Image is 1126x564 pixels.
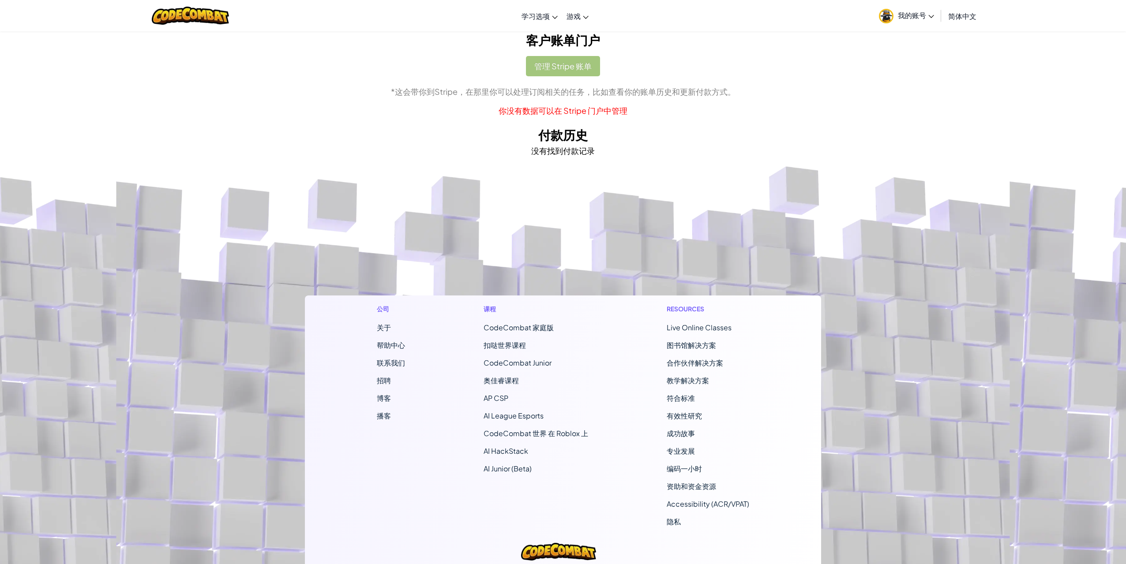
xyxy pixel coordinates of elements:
[517,4,562,28] a: 学习选项
[667,376,709,385] a: 教学解决方案
[944,4,981,28] a: 简体中文
[667,393,695,403] a: 符合标准
[898,11,934,20] span: 我的账号
[667,482,716,491] a: 资助和资金资源
[484,464,532,473] a: AI Junior (Beta)
[312,31,814,49] h2: 客户账单门户
[484,376,519,385] a: 奥佳睿课程
[377,340,405,350] a: 帮助中心
[879,9,893,23] img: avatar
[312,85,814,98] p: *这会带你到Stripe，在那里你可以处理订阅相关的任务，比如查看你的账单历史和更新付款方式。
[312,144,814,157] p: 没有找到付款记录
[562,4,593,28] a: 游戏
[152,7,229,25] img: CodeCombat logo
[484,340,526,350] a: 扣哒世界课程
[377,393,391,403] a: 博客
[377,411,391,420] a: 播客
[667,358,723,367] a: 合作伙伴解决方案
[312,104,814,117] p: 你没有数据可以在 Stripe 门户中管理
[484,393,508,403] a: AP CSP
[377,376,391,385] a: 招聘
[567,11,581,21] span: 游戏
[484,304,588,314] h1: 课程
[667,340,716,350] a: 图书馆解决方案
[484,411,544,420] a: AI League Esports
[377,323,391,332] a: 关于
[667,304,749,314] h1: Resources
[667,446,695,456] a: 专业发展
[667,429,695,438] a: 成功故事
[312,126,814,144] h2: 付款历史
[377,304,405,314] h1: 公司
[667,499,749,508] a: Accessibility (ACR/VPAT)
[484,358,552,367] a: CodeCombat Junior
[484,323,554,332] span: CodeCombat 家庭版
[667,411,702,420] a: 有效性研究
[948,11,976,21] span: 简体中文
[667,323,732,332] a: Live Online Classes
[522,11,550,21] span: 学习选项
[521,543,596,560] img: CodeCombat logo
[484,429,588,438] a: CodeCombat 世界 在 Roblox 上
[875,2,938,30] a: 我的账号
[667,517,681,526] a: 隐私
[377,358,405,367] span: 联系我们
[484,446,528,456] a: AI HackStack
[667,464,702,473] a: 编码一小时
